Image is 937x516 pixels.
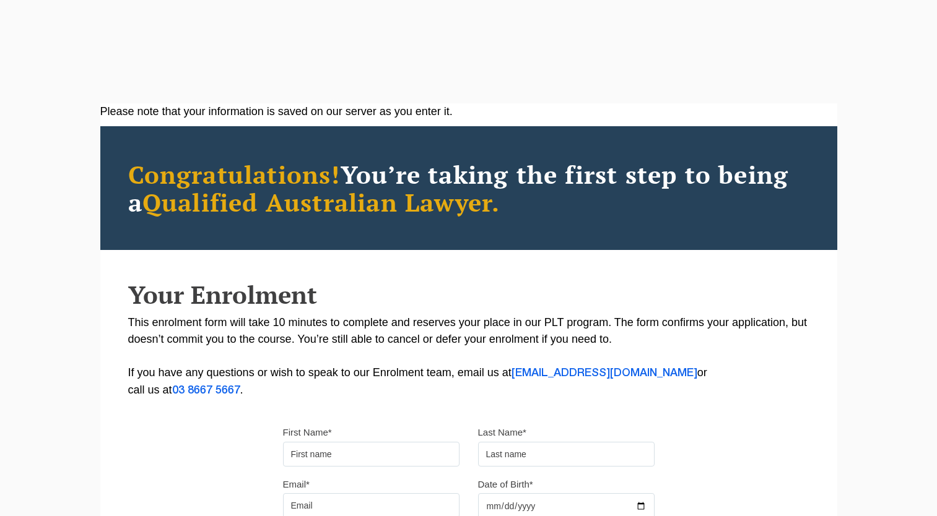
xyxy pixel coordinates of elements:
[128,314,809,399] p: This enrolment form will take 10 minutes to complete and reserves your place in our PLT program. ...
[172,385,240,395] a: 03 8667 5667
[128,160,809,216] h2: You’re taking the first step to being a
[283,478,310,491] label: Email*
[478,478,533,491] label: Date of Birth*
[128,281,809,308] h2: Your Enrolment
[142,186,500,218] span: Qualified Australian Lawyer.
[478,442,655,467] input: Last name
[512,368,697,378] a: [EMAIL_ADDRESS][DOMAIN_NAME]
[283,426,332,439] label: First Name*
[283,442,460,467] input: First name
[478,426,526,439] label: Last Name*
[128,158,341,191] span: Congratulations!
[100,103,837,120] div: Please note that your information is saved on our server as you enter it.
